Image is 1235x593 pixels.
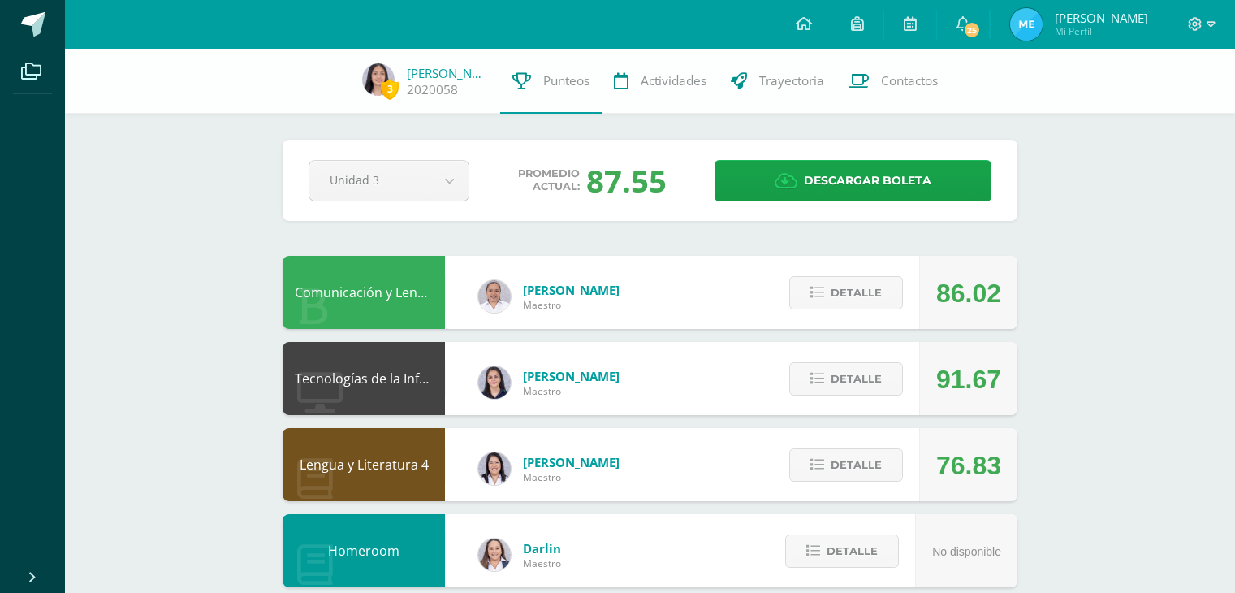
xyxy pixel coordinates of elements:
[789,448,903,482] button: Detalle
[881,72,938,89] span: Contactos
[478,366,511,399] img: dbcf09110664cdb6f63fe058abfafc14.png
[831,278,882,308] span: Detalle
[936,257,1001,330] div: 86.02
[715,160,991,201] a: Descargar boleta
[523,368,620,384] span: [PERSON_NAME]
[518,167,580,193] span: Promedio actual:
[283,428,445,501] div: Lengua y Literatura 4
[831,364,882,394] span: Detalle
[543,72,589,89] span: Punteos
[523,384,620,398] span: Maestro
[478,280,511,313] img: 04fbc0eeb5f5f8cf55eb7ff53337e28b.png
[1055,10,1148,26] span: [PERSON_NAME]
[932,545,1001,558] span: No disponible
[309,161,469,201] a: Unidad 3
[283,342,445,415] div: Tecnologías de la Información y la Comunicación 4
[523,556,561,570] span: Maestro
[785,535,899,568] button: Detalle
[330,161,409,199] span: Unidad 3
[523,298,620,312] span: Maestro
[1010,8,1043,41] img: 1081ff69c784832f7e8e7ec1b2af4791.png
[789,276,903,309] button: Detalle
[381,79,399,99] span: 3
[283,256,445,329] div: Comunicación y Lenguaje L3 Inglés 4
[641,72,706,89] span: Actividades
[1055,24,1148,38] span: Mi Perfil
[523,282,620,298] span: [PERSON_NAME]
[963,21,981,39] span: 25
[759,72,824,89] span: Trayectoria
[478,539,511,571] img: 794815d7ffad13252b70ea13fddba508.png
[478,452,511,485] img: fd1196377973db38ffd7ffd912a4bf7e.png
[407,65,488,81] a: [PERSON_NAME]
[523,540,561,556] span: Darlin
[827,536,878,566] span: Detalle
[500,49,602,114] a: Punteos
[789,362,903,396] button: Detalle
[523,470,620,484] span: Maestro
[362,63,395,96] img: 465802bedcf92eec8918c7a0231a888a.png
[407,81,458,98] a: 2020058
[836,49,950,114] a: Contactos
[831,450,882,480] span: Detalle
[586,159,667,201] div: 87.55
[936,429,1001,502] div: 76.83
[602,49,719,114] a: Actividades
[936,343,1001,416] div: 91.67
[804,161,931,201] span: Descargar boleta
[283,514,445,587] div: Homeroom
[523,454,620,470] span: [PERSON_NAME]
[719,49,836,114] a: Trayectoria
